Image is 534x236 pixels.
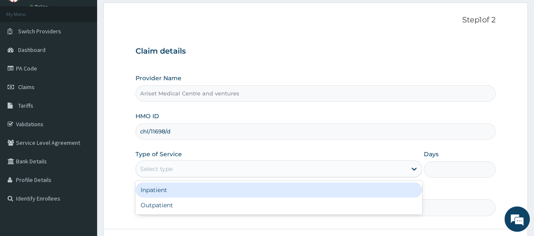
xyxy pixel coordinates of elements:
div: Minimize live chat window [138,4,159,24]
div: Inpatient [136,182,422,198]
span: Dashboard [18,46,46,54]
div: Select type [140,165,173,173]
span: Switch Providers [18,27,61,35]
label: Days [424,150,439,158]
span: We're online! [49,67,117,152]
a: Online [30,4,50,10]
h3: Claim details [136,47,496,56]
label: Type of Service [136,150,182,158]
span: Tariffs [18,102,33,109]
textarea: Type your message and hit 'Enter' [4,151,161,181]
span: Claims [18,83,35,91]
div: Outpatient [136,198,422,213]
label: Provider Name [136,74,182,82]
img: d_794563401_company_1708531726252_794563401 [16,42,34,63]
p: Step 1 of 2 [136,16,496,25]
input: Enter HMO ID [136,123,496,140]
div: Chat with us now [44,47,142,58]
label: HMO ID [136,112,159,120]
